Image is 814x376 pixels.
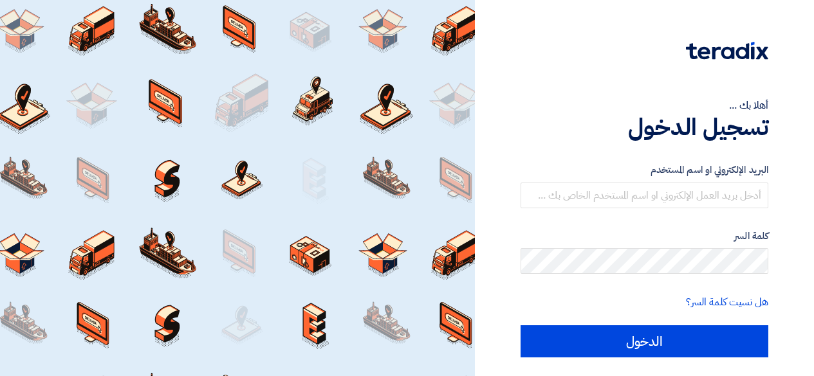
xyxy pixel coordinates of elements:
[521,183,768,208] input: أدخل بريد العمل الإلكتروني او اسم المستخدم الخاص بك ...
[686,294,768,310] a: هل نسيت كلمة السر؟
[521,163,768,177] label: البريد الإلكتروني او اسم المستخدم
[686,42,768,60] img: Teradix logo
[521,325,768,357] input: الدخول
[521,113,768,141] h1: تسجيل الدخول
[521,229,768,244] label: كلمة السر
[521,98,768,113] div: أهلا بك ...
